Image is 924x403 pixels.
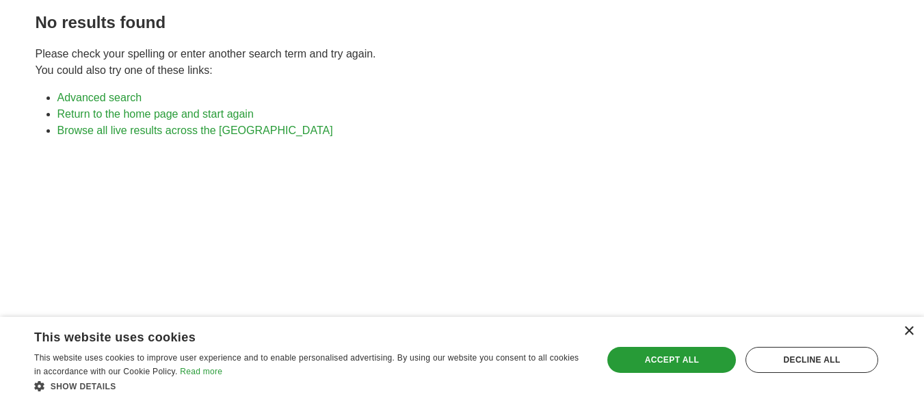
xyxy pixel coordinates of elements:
[607,347,736,373] div: Accept all
[57,108,254,120] a: Return to the home page and start again
[180,367,222,376] a: Read more, opens a new window
[745,347,878,373] div: Decline all
[36,46,889,79] p: Please check your spelling or enter another search term and try again. You could also try one of ...
[903,326,914,337] div: Close
[34,325,552,346] div: This website uses cookies
[34,379,586,393] div: Show details
[34,353,579,376] span: This website uses cookies to improve user experience and to enable personalised advertising. By u...
[36,10,889,35] h1: No results found
[57,125,333,136] a: Browse all live results across the [GEOGRAPHIC_DATA]
[57,92,142,103] a: Advanced search
[51,382,116,391] span: Show details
